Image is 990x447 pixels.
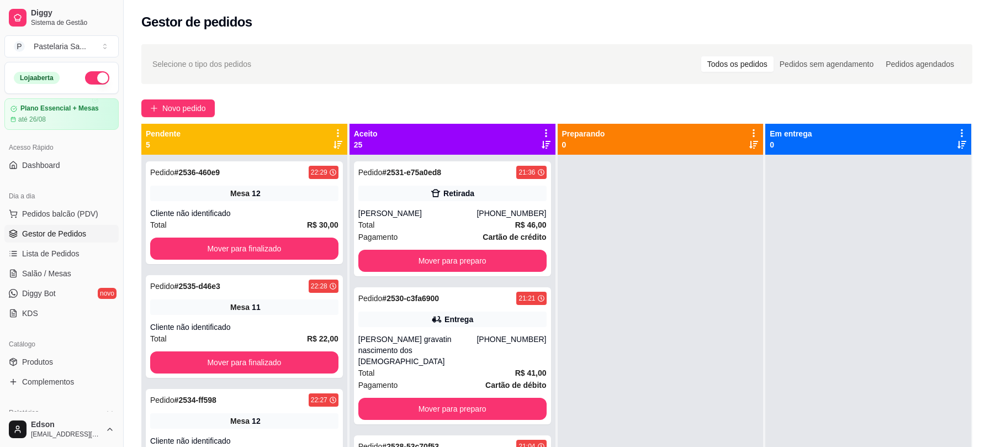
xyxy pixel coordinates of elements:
[14,72,60,84] div: Loja aberta
[358,250,547,272] button: Mover para preparo
[252,188,261,199] div: 12
[162,102,206,114] span: Novo pedido
[562,139,605,150] p: 0
[4,353,119,371] a: Produtos
[4,265,119,282] a: Salão / Mesas
[444,314,473,325] div: Entrega
[150,219,167,231] span: Total
[311,282,327,291] div: 22:28
[31,430,101,439] span: [EMAIL_ADDRESS][DOMAIN_NAME]
[354,128,378,139] p: Aceito
[150,168,174,177] span: Pedido
[152,58,251,70] span: Selecione o tipo dos pedidos
[22,356,53,367] span: Produtos
[515,369,547,377] strong: R$ 41,00
[382,168,441,177] strong: # 2531-e75a0ed8
[150,104,158,112] span: plus
[311,168,327,177] div: 22:29
[358,294,383,303] span: Pedido
[252,302,261,313] div: 11
[477,334,546,367] div: [PHONE_NUMBER]
[31,420,101,430] span: Edson
[4,35,119,57] button: Select a team
[382,294,439,303] strong: # 2530-c3fa6900
[307,334,338,343] strong: R$ 22,00
[4,373,119,391] a: Complementos
[354,139,378,150] p: 25
[485,381,546,390] strong: Cartão de débito
[443,188,474,199] div: Retirada
[701,56,774,72] div: Todos os pedidos
[146,139,181,150] p: 5
[141,99,215,117] button: Novo pedido
[146,128,181,139] p: Pendente
[85,71,109,85] button: Alterar Status
[770,128,812,139] p: Em entrega
[518,168,535,177] div: 21:36
[311,396,327,404] div: 22:27
[150,322,338,333] div: Cliente não identificado
[4,285,119,302] a: Diggy Botnovo
[518,294,535,303] div: 21:21
[4,225,119,243] a: Gestor de Pedidos
[22,268,71,279] span: Salão / Mesas
[358,219,375,231] span: Total
[34,41,86,52] div: Pastelaria Sa ...
[4,416,119,443] button: Edson[EMAIL_ADDRESS][DOMAIN_NAME]
[22,228,86,239] span: Gestor de Pedidos
[150,435,338,446] div: Cliente não identificado
[230,302,250,313] span: Mesa
[150,396,174,404] span: Pedido
[4,139,119,156] div: Acesso Rápido
[18,115,46,124] article: até 26/08
[307,220,338,229] strong: R$ 30,00
[4,187,119,205] div: Dia a dia
[358,334,477,367] div: [PERSON_NAME] gravatin nascimento dos [DEMOGRAPHIC_DATA]
[477,208,546,219] div: [PHONE_NUMBER]
[4,335,119,353] div: Catálogo
[515,220,547,229] strong: R$ 46,00
[20,104,99,113] article: Plano Essencial + Mesas
[4,98,119,130] a: Plano Essencial + Mesasaté 26/08
[4,245,119,262] a: Lista de Pedidos
[4,4,119,31] a: DiggySistema de Gestão
[358,168,383,177] span: Pedido
[174,282,220,291] strong: # 2535-d46e3
[4,156,119,174] a: Dashboard
[14,41,25,52] span: P
[230,188,250,199] span: Mesa
[31,8,114,18] span: Diggy
[141,13,252,31] h2: Gestor de pedidos
[358,367,375,379] span: Total
[22,308,38,319] span: KDS
[252,416,261,427] div: 12
[774,56,880,72] div: Pedidos sem agendamento
[22,376,74,387] span: Complementos
[22,288,56,299] span: Diggy Bot
[150,208,338,219] div: Cliente não identificado
[9,408,39,417] span: Relatórios
[4,205,119,223] button: Pedidos balcão (PDV)
[31,18,114,27] span: Sistema de Gestão
[150,351,338,374] button: Mover para finalizado
[562,128,605,139] p: Preparando
[358,379,398,391] span: Pagamento
[150,282,174,291] span: Pedido
[150,238,338,260] button: Mover para finalizado
[880,56,960,72] div: Pedidos agendados
[358,231,398,243] span: Pagamento
[22,248,80,259] span: Lista de Pedidos
[150,333,167,345] span: Total
[358,398,547,420] button: Mover para preparo
[770,139,812,150] p: 0
[22,160,60,171] span: Dashboard
[230,416,250,427] span: Mesa
[174,396,216,404] strong: # 2534-ff598
[22,208,98,219] span: Pedidos balcão (PDV)
[358,208,477,219] div: [PERSON_NAME]
[174,168,220,177] strong: # 2536-460e9
[483,233,546,241] strong: Cartão de crédito
[4,304,119,322] a: KDS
